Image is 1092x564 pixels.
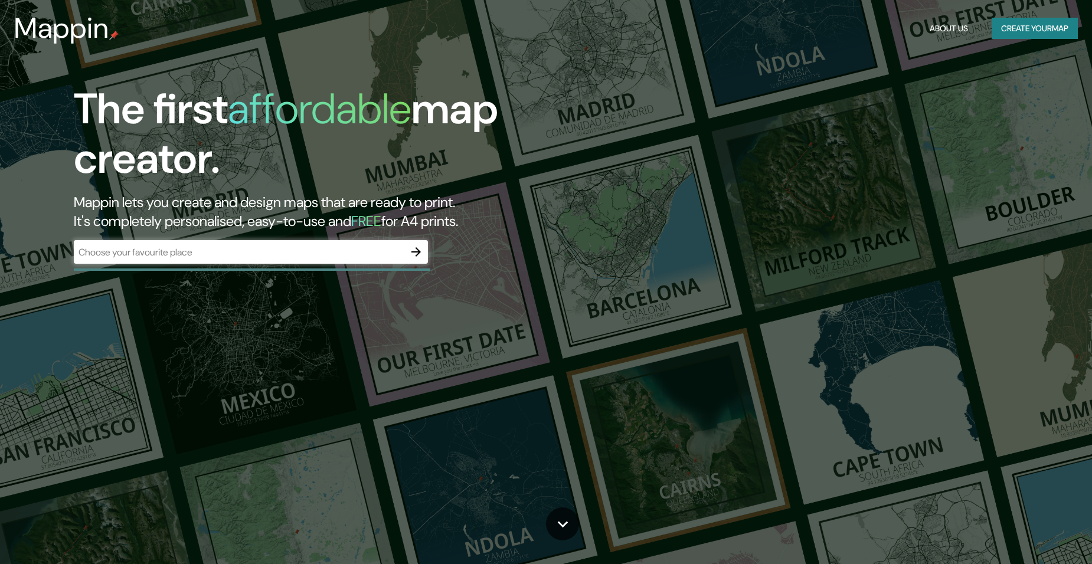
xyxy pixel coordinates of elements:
iframe: Help widget launcher [987,518,1079,551]
button: Create yourmap [992,18,1078,40]
button: About Us [925,18,973,40]
h3: Mappin [14,12,109,45]
img: mappin-pin [109,31,119,40]
h1: The first map creator. [74,84,620,193]
h2: Mappin lets you create and design maps that are ready to print. It's completely personalised, eas... [74,193,620,231]
h1: affordable [228,81,411,136]
input: Choose your favourite place [74,245,404,259]
h5: FREE [351,212,381,230]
